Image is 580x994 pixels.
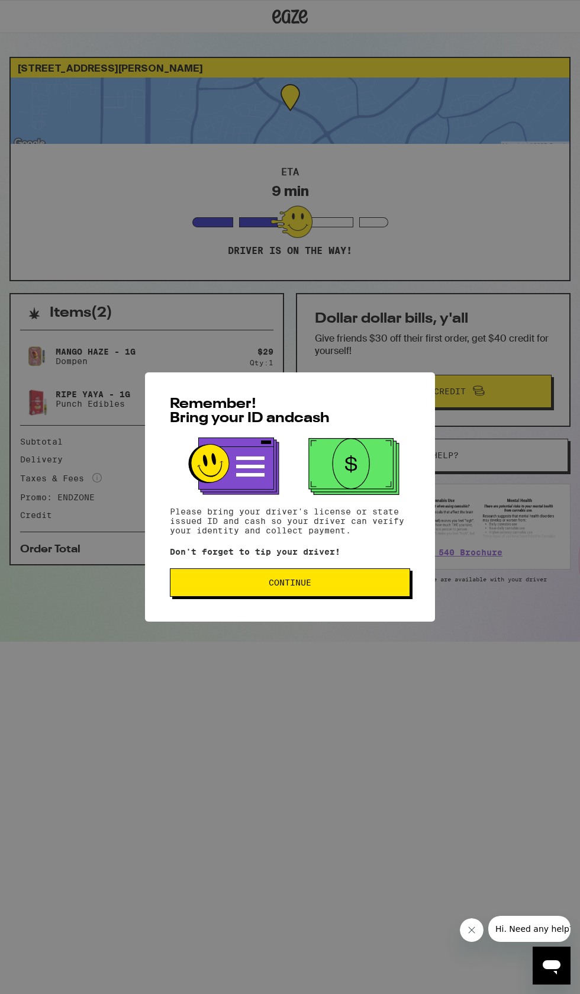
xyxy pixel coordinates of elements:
[170,547,410,556] p: Don't forget to tip your driver!
[7,8,85,18] span: Hi. Need any help?
[170,397,330,426] span: Remember! Bring your ID and cash
[488,916,571,942] iframe: Message from company
[170,568,410,597] button: Continue
[269,578,311,587] span: Continue
[533,947,571,985] iframe: Button to launch messaging window
[460,918,484,942] iframe: Close message
[170,507,410,535] p: Please bring your driver's license or state issued ID and cash so your driver can verify your ide...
